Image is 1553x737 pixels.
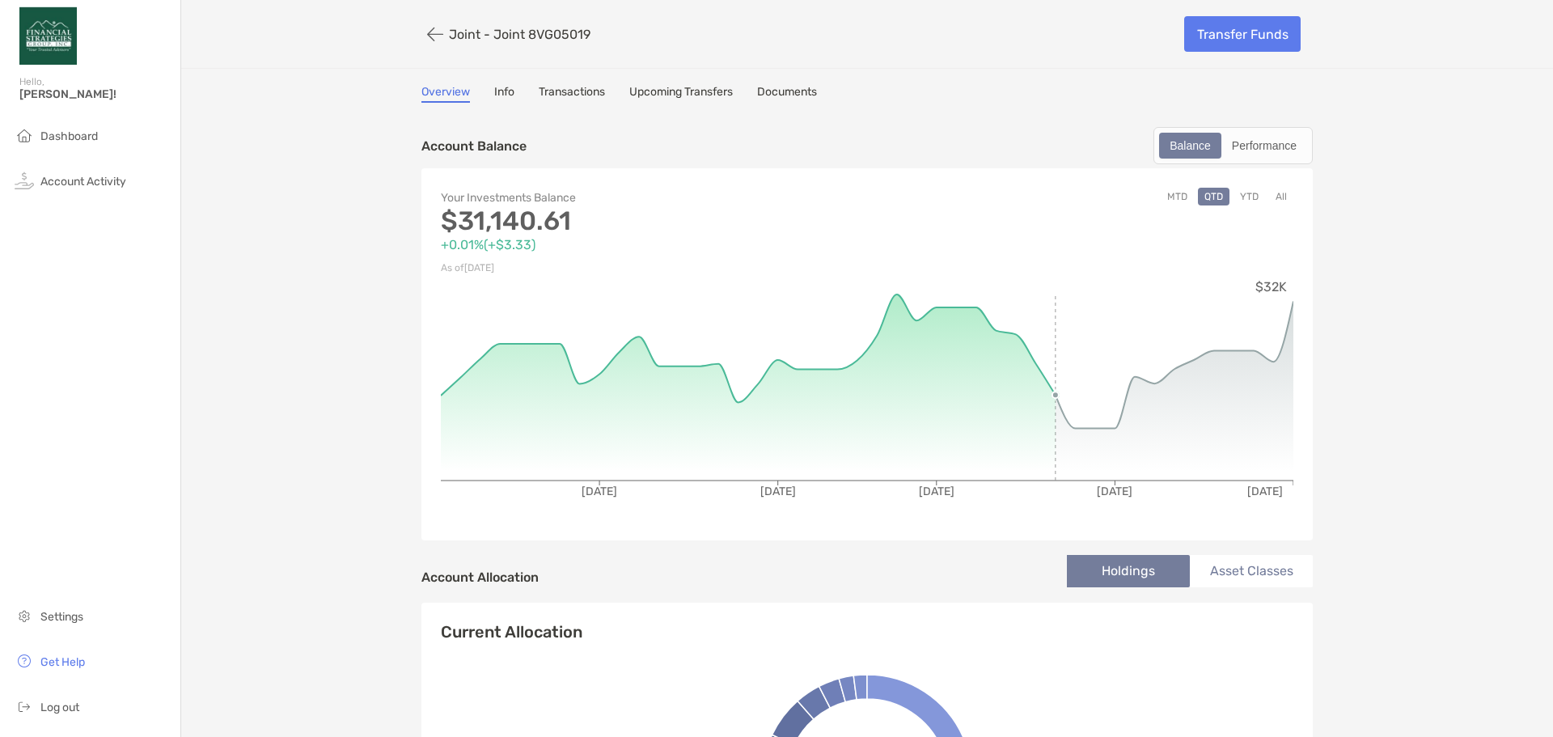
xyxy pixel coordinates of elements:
span: Dashboard [40,129,98,143]
tspan: [DATE] [1097,485,1132,498]
p: +0.01% ( +$3.33 ) [441,235,867,255]
tspan: $32K [1255,279,1287,294]
img: activity icon [15,171,34,190]
tspan: [DATE] [1247,485,1283,498]
button: MTD [1161,188,1194,205]
p: As of [DATE] [441,258,867,278]
tspan: [DATE] [919,485,954,498]
button: YTD [1234,188,1265,205]
img: household icon [15,125,34,145]
img: logout icon [15,697,34,716]
span: Log out [40,701,79,714]
a: Upcoming Transfers [629,85,733,103]
li: Holdings [1067,555,1190,587]
img: get-help icon [15,651,34,671]
span: Account Activity [40,175,126,188]
p: $31,140.61 [441,211,867,231]
a: Info [494,85,514,103]
a: Overview [421,85,470,103]
tspan: [DATE] [760,485,796,498]
img: settings icon [15,606,34,625]
p: Account Balance [421,136,527,156]
a: Transactions [539,85,605,103]
div: Balance [1161,134,1220,157]
p: Your Investments Balance [441,188,867,208]
p: Joint - Joint 8VG05019 [449,27,590,42]
img: Zoe Logo [19,6,77,65]
span: [PERSON_NAME]! [19,87,171,101]
span: Settings [40,610,83,624]
h4: Account Allocation [421,570,539,585]
tspan: [DATE] [582,485,617,498]
a: Transfer Funds [1184,16,1301,52]
button: QTD [1198,188,1229,205]
div: Performance [1223,134,1305,157]
h4: Current Allocation [441,622,582,642]
div: segmented control [1153,127,1313,164]
span: Get Help [40,655,85,669]
button: All [1269,188,1293,205]
a: Documents [757,85,817,103]
li: Asset Classes [1190,555,1313,587]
